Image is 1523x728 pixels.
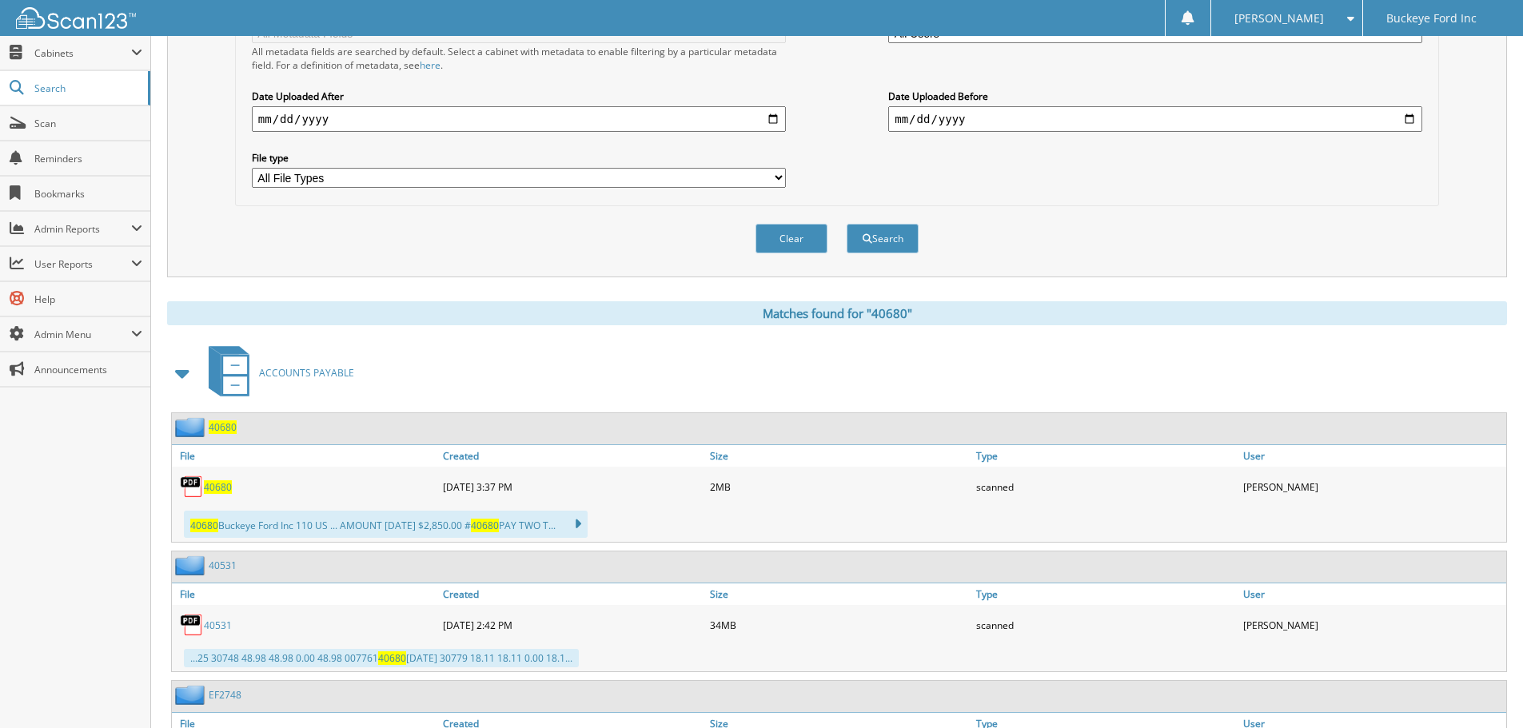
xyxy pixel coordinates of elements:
[167,301,1507,325] div: Matches found for "40680"
[1239,583,1506,605] a: User
[439,471,706,503] div: [DATE] 3:37 PM
[34,222,131,236] span: Admin Reports
[1386,14,1477,23] span: Buckeye Ford Inc
[972,583,1239,605] a: Type
[34,117,142,130] span: Scan
[1239,445,1506,467] a: User
[34,187,142,201] span: Bookmarks
[175,685,209,705] img: folder2.png
[175,417,209,437] img: folder2.png
[706,471,973,503] div: 2MB
[172,583,439,605] a: File
[1234,14,1324,23] span: [PERSON_NAME]
[420,58,441,72] a: here
[209,559,237,572] a: 40531
[16,7,136,29] img: scan123-logo-white.svg
[259,366,354,380] span: ACCOUNTS PAYABLE
[34,257,131,271] span: User Reports
[180,613,204,637] img: PDF.png
[439,609,706,641] div: [DATE] 2:42 PM
[888,90,1422,103] label: Date Uploaded Before
[34,46,131,60] span: Cabinets
[34,292,142,306] span: Help
[972,471,1239,503] div: scanned
[706,609,973,641] div: 34MB
[252,151,786,165] label: File type
[706,445,973,467] a: Size
[252,90,786,103] label: Date Uploaded After
[175,555,209,575] img: folder2.png
[1443,651,1523,728] iframe: Chat Widget
[184,649,579,667] div: ...25 30748 48.98 48.98 0.00 48.98 007761 [DATE] 30779 18.11 18.11 0.00 18.1...
[199,341,354,404] a: ACCOUNTS PAYABLE
[1239,471,1506,503] div: [PERSON_NAME]
[972,609,1239,641] div: scanned
[888,106,1422,132] input: end
[172,445,439,467] a: File
[1239,609,1506,641] div: [PERSON_NAME]
[378,651,406,665] span: 40680
[34,363,142,376] span: Announcements
[204,619,232,632] a: 40531
[34,328,131,341] span: Admin Menu
[252,45,786,72] div: All metadata fields are searched by default. Select a cabinet with metadata to enable filtering b...
[756,224,827,253] button: Clear
[204,480,232,494] a: 40680
[471,519,499,532] span: 40680
[34,152,142,165] span: Reminders
[439,445,706,467] a: Created
[209,420,237,434] a: 40680
[184,511,588,538] div: Buckeye Ford Inc 110 US ... AMOUNT [DATE] $2,850.00 # PAY TWO T...
[190,519,218,532] span: 40680
[439,583,706,605] a: Created
[706,583,973,605] a: Size
[972,445,1239,467] a: Type
[34,82,140,95] span: Search
[847,224,919,253] button: Search
[252,106,786,132] input: start
[180,475,204,499] img: PDF.png
[209,688,241,702] a: EF2748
